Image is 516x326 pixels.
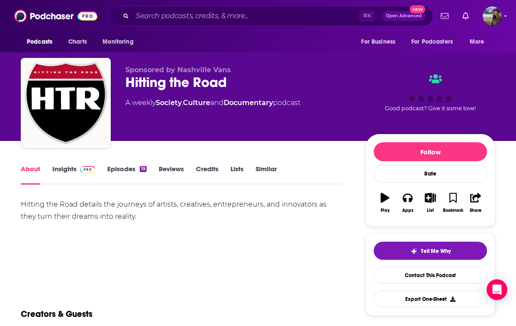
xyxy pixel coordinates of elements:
[22,60,109,146] img: Hitting the Road
[483,6,502,26] img: User Profile
[365,66,495,119] div: Good podcast? Give it some love!
[470,36,484,48] span: More
[224,99,273,107] a: Documentary
[196,165,218,185] a: Credits
[140,166,147,172] div: 19
[374,187,396,218] button: Play
[14,8,97,24] img: Podchaser - Follow, Share and Rate Podcasts
[256,165,277,185] a: Similar
[231,165,244,185] a: Lists
[483,6,502,26] span: Logged in as lorimahon
[132,9,359,23] input: Search podcasts, credits, & more...
[52,165,95,185] a: InsightsPodchaser Pro
[374,142,487,161] button: Follow
[21,165,40,185] a: About
[159,165,184,185] a: Reviews
[182,99,183,107] span: ,
[21,309,93,320] h2: Creators & Guests
[386,14,422,18] span: Open Advanced
[382,11,426,21] button: Open AdvancedNew
[381,208,390,213] div: Play
[361,36,395,48] span: For Business
[374,165,487,182] div: Rate
[464,34,495,50] button: open menu
[483,6,502,26] button: Show profile menu
[411,36,453,48] span: For Podcasters
[385,105,476,112] span: Good podcast? Give it some love!
[396,187,419,218] button: Apps
[183,99,210,107] a: Culture
[107,165,147,185] a: Episodes19
[402,208,413,213] div: Apps
[21,34,64,50] button: open menu
[442,187,464,218] button: Bookmark
[459,9,472,23] a: Show notifications dropdown
[465,187,487,218] button: Share
[421,248,451,255] span: Tell Me Why
[427,208,434,213] div: List
[96,34,144,50] button: open menu
[27,36,52,48] span: Podcasts
[410,248,417,255] img: tell me why sparkle
[374,242,487,260] button: tell me why sparkleTell Me Why
[355,34,406,50] button: open menu
[487,279,507,300] div: Open Intercom Messenger
[156,99,182,107] a: Society
[21,198,342,223] div: Hitting the Road details the journeys of artists, creatives, entrepreneurs, and innovators as the...
[374,267,487,284] a: Contact This Podcast
[470,208,481,213] div: Share
[103,36,133,48] span: Monitoring
[68,36,87,48] span: Charts
[410,5,425,13] span: New
[63,34,92,50] a: Charts
[419,187,442,218] button: List
[109,6,433,26] div: Search podcasts, credits, & more...
[437,9,452,23] a: Show notifications dropdown
[80,166,95,173] img: Podchaser Pro
[406,34,465,50] button: open menu
[359,10,375,22] span: ⌘ K
[210,99,224,107] span: and
[443,208,463,213] div: Bookmark
[125,66,231,74] span: Sponsored by Nashville Vans
[374,291,487,307] button: Export One-Sheet
[125,98,301,108] div: A weekly podcast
